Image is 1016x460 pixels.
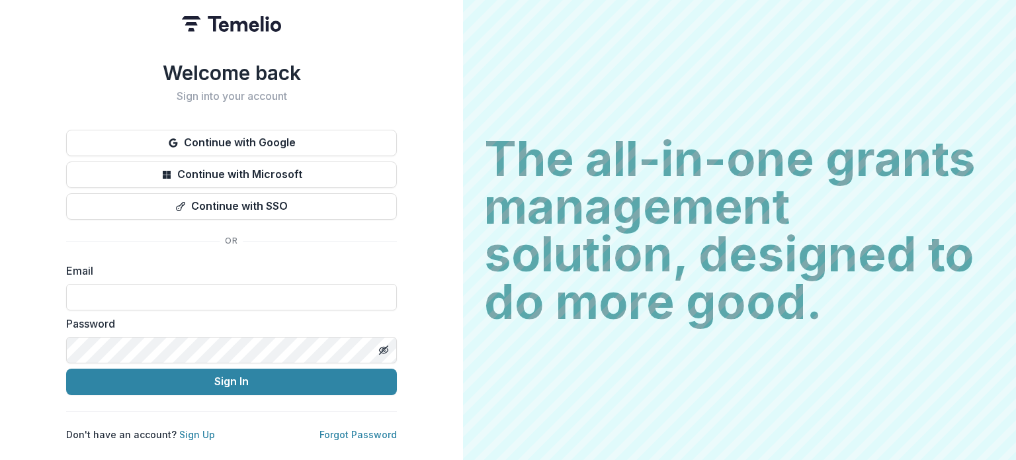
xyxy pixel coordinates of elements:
[179,429,215,440] a: Sign Up
[66,316,389,332] label: Password
[66,369,397,395] button: Sign In
[319,429,397,440] a: Forgot Password
[66,90,397,103] h2: Sign into your account
[66,193,397,220] button: Continue with SSO
[373,340,394,361] button: Toggle password visibility
[182,16,281,32] img: Temelio
[66,61,397,85] h1: Welcome back
[66,428,215,441] p: Don't have an account?
[66,263,389,279] label: Email
[66,130,397,156] button: Continue with Google
[66,161,397,188] button: Continue with Microsoft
